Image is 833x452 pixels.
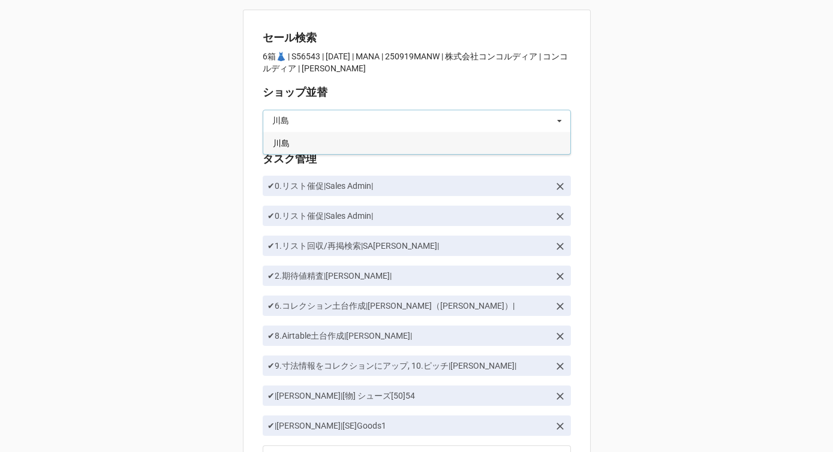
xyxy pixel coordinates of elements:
p: ✔︎9.寸法情報をコレクションにアップ, 10.ピッチ|[PERSON_NAME]| [267,360,549,372]
p: ✔︎0.リスト催促|Sales Admin| [267,210,549,222]
p: ✔︎6.コレクション土台作成|[PERSON_NAME]（[PERSON_NAME]）| [267,300,549,312]
span: 川島 [273,138,290,148]
p: ✔︎0.リスト催促|Sales Admin| [267,180,549,192]
p: ✔︎2.期待値精査|[PERSON_NAME]| [267,270,549,282]
b: セール検索 [263,31,317,44]
p: 6箱👗 | S56543 | [DATE] | MANA | 250919MANW | 株式会社コンコルディア | コンコルディア | [PERSON_NAME] [263,50,571,74]
p: ✔︎8.Airtable土台作成|[PERSON_NAME]| [267,330,549,342]
label: ショップ並替 [263,84,327,101]
p: ✔︎1.リスト回収/再掲検索|SA[PERSON_NAME]| [267,240,549,252]
label: タスク管理 [263,150,317,167]
p: ✔︎|[PERSON_NAME]|[SE]Goods1 [267,420,549,432]
p: ✔︎|[PERSON_NAME]|[物] シューズ[50]54 [267,390,549,402]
